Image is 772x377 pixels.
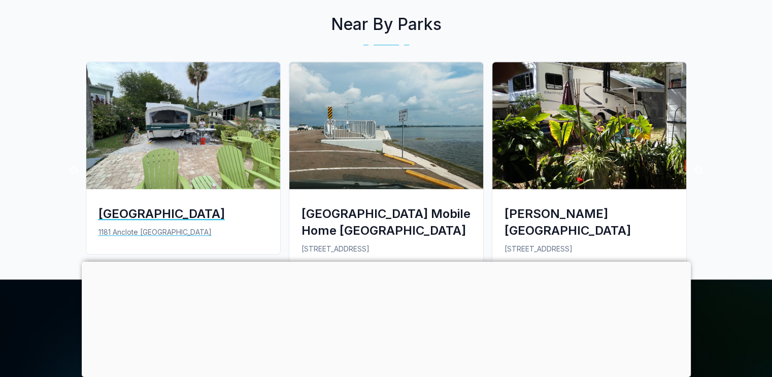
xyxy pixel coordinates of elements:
[98,205,268,222] div: [GEOGRAPHIC_DATA]
[289,62,483,189] img: Mosssy Oaks Mobile Home RV Park
[285,61,488,279] a: Mosssy Oaks Mobile Home RV Park[GEOGRAPHIC_DATA] Mobile Home [GEOGRAPHIC_DATA][STREET_ADDRESS]
[86,62,280,189] img: Hickory Point RV Park
[98,227,268,238] p: 1181 Anclote [GEOGRAPHIC_DATA]
[505,205,674,239] div: [PERSON_NAME][GEOGRAPHIC_DATA]
[301,205,471,239] div: [GEOGRAPHIC_DATA] Mobile Home [GEOGRAPHIC_DATA]
[82,262,691,374] iframe: Advertisement
[492,62,686,189] img: Fay's RV Park
[69,166,79,176] button: Previous
[82,61,285,262] a: Hickory Point RV Park[GEOGRAPHIC_DATA]1181 Anclote [GEOGRAPHIC_DATA]
[488,61,691,279] a: Fay's RV Park[PERSON_NAME][GEOGRAPHIC_DATA][STREET_ADDRESS]
[301,243,471,255] p: [STREET_ADDRESS]
[82,12,691,37] h2: Near By Parks
[505,243,674,255] p: [STREET_ADDRESS]
[693,166,703,176] button: Next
